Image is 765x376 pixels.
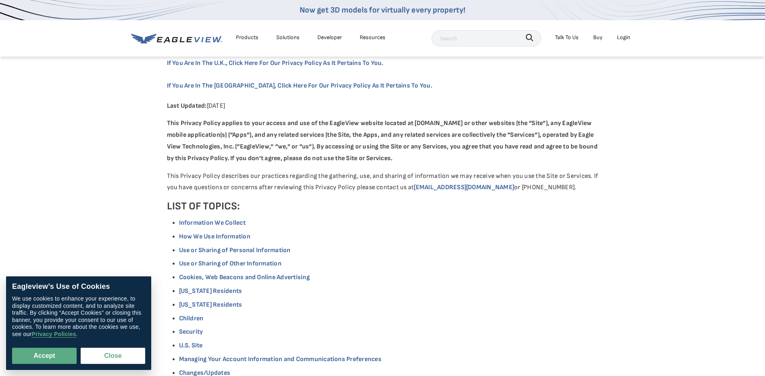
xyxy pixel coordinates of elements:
[593,32,602,42] a: Buy
[414,184,514,191] a: [EMAIL_ADDRESS][DOMAIN_NAME]
[167,102,207,110] strong: Last Updated:
[179,301,242,309] a: [US_STATE] Residents
[179,260,281,267] a: Use or Sharing of Other Information
[179,246,291,254] a: Use or Sharing of Personal Information
[431,30,541,46] input: Search
[12,348,77,364] button: Accept
[167,119,598,162] strong: This Privacy Policy applies to your access and use of the EagleView website located at [DOMAIN_NA...
[179,342,203,349] a: U.S. Site
[179,219,246,227] a: Information We Collect
[179,328,203,336] a: Security
[167,200,598,213] h5: LIST OF TOPICS:
[555,32,579,42] div: Talk To Us
[179,355,381,363] a: Managing Your Account Information and Communications Preferences
[12,282,145,291] div: Eagleview’s Use of Cookies
[179,315,204,322] a: Children
[617,32,630,42] div: Login
[167,100,598,112] p: [DATE]
[167,77,440,94] a: If you are in the [GEOGRAPHIC_DATA], click here for our privacy policy as it pertains to you.
[276,32,300,42] div: Solutions
[81,348,145,364] button: Close
[179,274,310,281] a: Cookies, Web Beacons and Online Advertising
[179,233,250,240] a: How We Use Information
[12,295,145,338] div: We use cookies to enhance your experience, to display customized content, and to analyze site tra...
[317,32,342,42] a: Developer
[236,32,258,42] div: Products
[167,55,392,71] a: If you are in the U.K., click here for our privacy policy as it pertains to you.
[167,171,598,194] p: This Privacy Policy describes our practices regarding the gathering, use, and sharing of informat...
[300,5,465,15] a: Now get 3D models for virtually every property!
[360,32,386,42] div: Resources
[179,287,242,295] a: [US_STATE] Residents
[31,331,76,338] a: Privacy Policies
